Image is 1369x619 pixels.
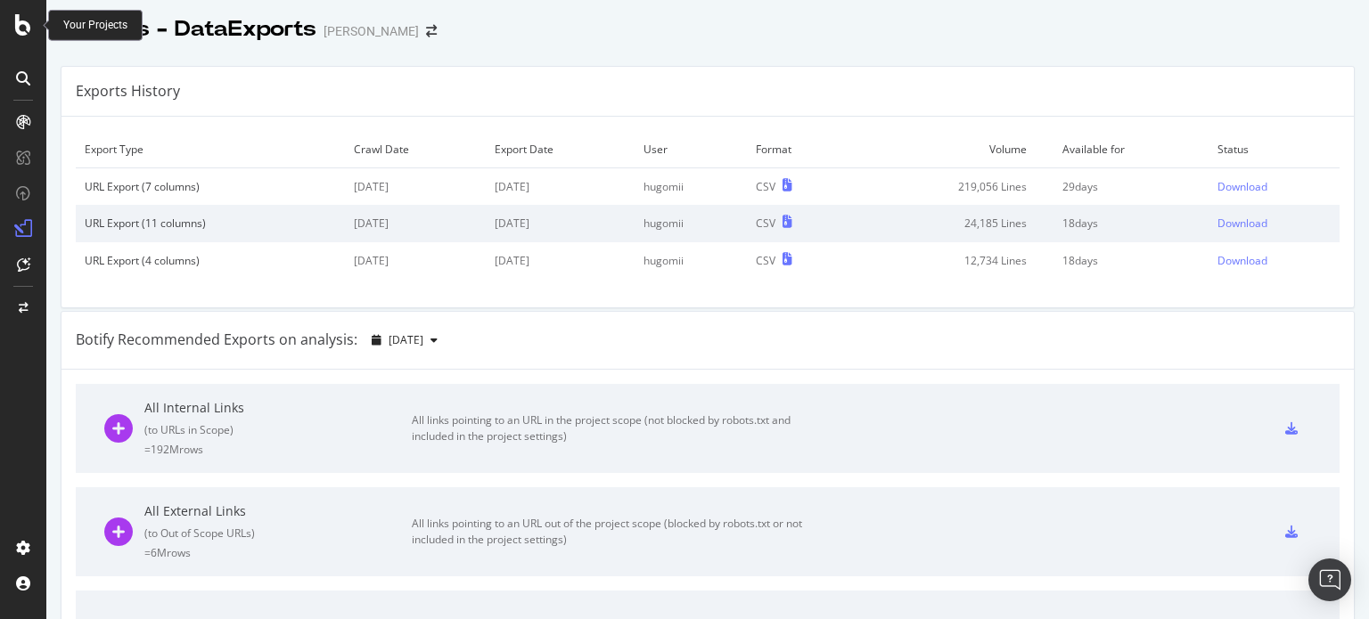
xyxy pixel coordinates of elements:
div: arrow-right-arrow-left [426,25,437,37]
td: Volume [852,131,1053,168]
td: 18 days [1053,242,1209,279]
div: Your Projects [63,18,127,33]
td: hugomii [635,168,747,206]
a: Download [1217,253,1331,268]
div: URL Export (11 columns) [85,216,336,231]
div: CSV [756,216,775,231]
td: 12,734 Lines [852,242,1053,279]
div: URL Export (4 columns) [85,253,336,268]
td: [DATE] [486,205,634,241]
div: CSV [756,179,775,194]
td: [DATE] [486,242,634,279]
div: csv-export [1285,525,1298,538]
div: All links pointing to an URL in the project scope (not blocked by robots.txt and included in the ... [412,412,813,444]
td: Export Type [76,131,345,168]
div: Reports - DataExports [61,14,316,45]
div: ( to URLs in Scope ) [144,422,412,437]
td: 29 days [1053,168,1209,206]
a: Download [1217,179,1331,194]
td: Export Date [486,131,634,168]
td: Format [747,131,852,168]
td: [DATE] [486,168,634,206]
td: Crawl Date [345,131,487,168]
span: 2025 Sep. 3rd [389,332,423,347]
div: = 6M rows [144,545,412,560]
div: Exports History [76,81,180,102]
td: hugomii [635,205,747,241]
td: Available for [1053,131,1209,168]
div: Download [1217,253,1267,268]
div: ( to Out of Scope URLs ) [144,525,412,541]
td: 18 days [1053,205,1209,241]
td: 219,056 Lines [852,168,1053,206]
div: csv-export [1285,422,1298,435]
div: [PERSON_NAME] [324,22,419,40]
button: [DATE] [365,326,445,354]
div: All Internal Links [144,399,412,417]
div: Download [1217,179,1267,194]
div: All links pointing to an URL out of the project scope (blocked by robots.txt or not included in t... [412,516,813,548]
div: URL Export (7 columns) [85,179,336,194]
div: Download [1217,216,1267,231]
td: [DATE] [345,242,487,279]
td: Status [1209,131,1340,168]
td: hugomii [635,242,747,279]
td: [DATE] [345,205,487,241]
td: 24,185 Lines [852,205,1053,241]
div: = 192M rows [144,442,412,457]
div: CSV [756,253,775,268]
div: Botify Recommended Exports on analysis: [76,330,357,350]
td: User [635,131,747,168]
td: [DATE] [345,168,487,206]
div: Open Intercom Messenger [1308,558,1351,601]
a: Download [1217,216,1331,231]
div: All External Links [144,502,412,520]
